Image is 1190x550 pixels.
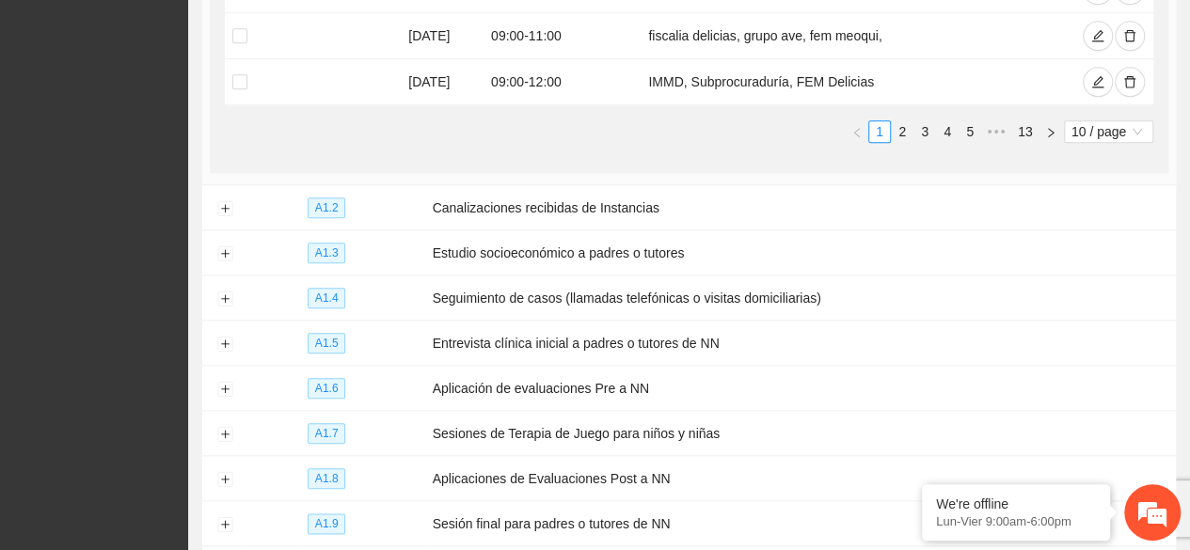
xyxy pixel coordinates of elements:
[914,121,935,142] a: 3
[1039,120,1062,143] li: Next Page
[308,423,346,444] span: A1.7
[9,357,358,423] textarea: Escriba su mensaje aquí y haga clic en “Enviar”
[217,246,232,261] button: Expand row
[936,514,1096,528] p: Lun-Vier 9:00am-6:00pm
[308,378,346,399] span: A1.6
[217,291,232,306] button: Expand row
[1071,121,1146,142] span: 10 / page
[936,496,1096,511] div: We're offline
[846,120,868,143] button: left
[280,423,341,448] em: Enviar
[425,501,1176,546] td: Sesión final para padres o tutores de NN
[401,59,484,105] td: [DATE]
[936,120,959,143] li: 4
[1039,120,1062,143] button: right
[1012,121,1039,142] a: 13
[308,288,346,308] span: A1.4
[851,127,863,138] span: left
[425,456,1176,501] td: Aplicaciones de Evaluaciones Post a NN
[308,197,346,218] span: A1.2
[913,120,936,143] li: 3
[891,120,913,143] li: 2
[217,472,232,487] button: Expand row
[846,120,868,143] li: Previous Page
[981,120,1011,143] span: •••
[36,173,332,363] span: Estamos sin conexión. Déjenos un mensaje.
[1091,29,1104,44] span: edit
[484,13,641,59] td: 09:00 - 11:00
[1083,21,1113,51] button: edit
[308,513,346,534] span: A1.9
[1083,67,1113,97] button: edit
[981,120,1011,143] li: Next 5 Pages
[217,427,232,442] button: Expand row
[641,13,1073,59] td: fiscalia delicias, grupo ave, fem meoqui,
[425,366,1176,411] td: Aplicación de evaluaciones Pre a NN
[1011,120,1039,143] li: 13
[1064,120,1153,143] div: Page Size
[868,120,891,143] li: 1
[217,517,232,532] button: Expand row
[401,13,484,59] td: [DATE]
[641,59,1073,105] td: IMMD, Subprocuraduría, FEM Delicias
[308,468,346,489] span: A1.8
[1115,67,1145,97] button: delete
[869,121,890,142] a: 1
[425,230,1176,275] td: Estudio socioeconómico a padres o tutores
[425,275,1176,321] td: Seguimiento de casos (llamadas telefónicas o visitas domiciliarias)
[892,121,912,142] a: 2
[1091,75,1104,90] span: edit
[98,96,316,120] div: Dejar un mensaje
[217,201,232,216] button: Expand row
[959,120,981,143] li: 5
[937,121,958,142] a: 4
[217,382,232,397] button: Expand row
[425,185,1176,230] td: Canalizaciones recibidas de Instancias
[484,59,641,105] td: 09:00 - 12:00
[425,411,1176,456] td: Sesiones de Terapia de Juego para niños y niñas
[1045,127,1056,138] span: right
[425,321,1176,366] td: Entrevista clínica inicial a padres o tutores de NN
[309,9,354,55] div: Minimizar ventana de chat en vivo
[960,121,980,142] a: 5
[217,337,232,352] button: Expand row
[1123,29,1136,44] span: delete
[308,333,346,354] span: A1.5
[1123,75,1136,90] span: delete
[1115,21,1145,51] button: delete
[308,243,346,263] span: A1.3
